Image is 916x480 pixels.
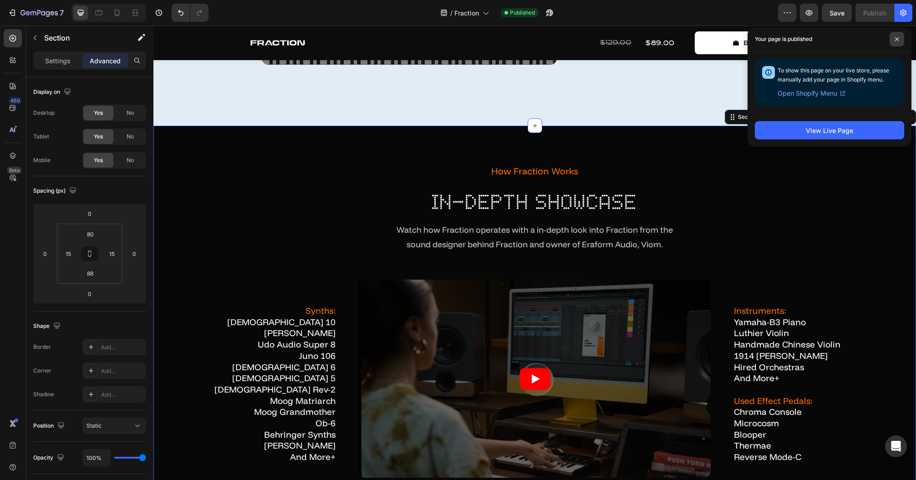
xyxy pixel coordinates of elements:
input: 0 [81,287,99,301]
div: Section 13 [583,87,613,96]
p: udo audio super 8 juno 106 [DEMOGRAPHIC_DATA] 6 [DEMOGRAPHIC_DATA] 5 [DEMOGRAPHIC_DATA] rev-2 moo... [8,313,182,437]
div: Desktop [33,109,55,117]
div: Publish [863,8,886,18]
div: Add... [101,391,144,399]
span: Static [87,422,102,429]
p: yamaha-b3 piano luthier violin handmade chinese violin 1914 [PERSON_NAME] hired orchestras and more+ [580,280,755,358]
p: [PERSON_NAME] [8,302,182,313]
input: 88px [81,266,99,280]
div: Corner [33,367,51,375]
div: Open Intercom Messenger [885,435,907,457]
span: Published [510,9,535,17]
button: Static [82,418,146,434]
span: Fraction [454,8,479,18]
div: Shadow [33,390,54,398]
span: Watch how Fraction operates with a in-depth look into Fraction from the [243,199,519,209]
button: Publish [855,4,894,22]
div: Tablet [33,133,49,141]
input: 80px [81,227,99,241]
span: / [450,8,453,18]
p: Your page is published [755,35,812,44]
div: Beta [7,167,22,174]
button: View Live Page [755,121,904,139]
iframe: Design area [153,26,916,480]
span: used effect pedals: [580,370,659,381]
button: Save [822,4,852,22]
p: [DEMOGRAPHIC_DATA] 10 [8,280,182,302]
div: Mobile [33,156,51,164]
span: No [127,109,134,117]
button: Play [366,342,397,364]
div: Undo/Redo [172,4,209,22]
button: 7 [4,4,68,22]
input: 15px [105,247,119,260]
input: 0 [127,247,141,260]
span: Yes [94,109,103,117]
div: Display on [33,86,73,98]
span: synths: [152,280,182,291]
span: No [127,156,134,164]
span: No [127,133,134,141]
div: Shape [33,320,62,332]
p: Section [44,32,119,43]
div: 450 [9,97,22,104]
p: Create Theme Section [630,87,688,96]
button: AI Content [694,86,734,97]
span: Open Shopify Menu [778,88,837,99]
div: Add... [101,367,144,375]
div: Opacity [33,452,66,464]
div: Add... [101,343,144,352]
span: sound designer behind Fraction and owner of Eraform Audio, Viom. [253,214,509,224]
p: 7 [60,7,64,18]
p: Advanced [90,56,121,66]
div: View Live Page [806,126,853,135]
div: Border [33,343,51,351]
span: Save [829,9,845,17]
input: 0 [38,247,52,260]
p: chroma console microcosm blooper thermae reverse mode-c [580,358,755,437]
input: 0 [81,207,99,220]
span: To show this page on your live store, please manually add your page in Shopify menu. [778,67,889,83]
span: instruments: [580,280,633,291]
span: Yes [94,133,103,141]
input: Auto [83,449,110,466]
div: Position [33,420,66,432]
div: Spacing (px) [33,185,78,197]
span: Yes [94,156,103,164]
input: 15px [61,247,75,260]
p: Settings [45,56,71,66]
